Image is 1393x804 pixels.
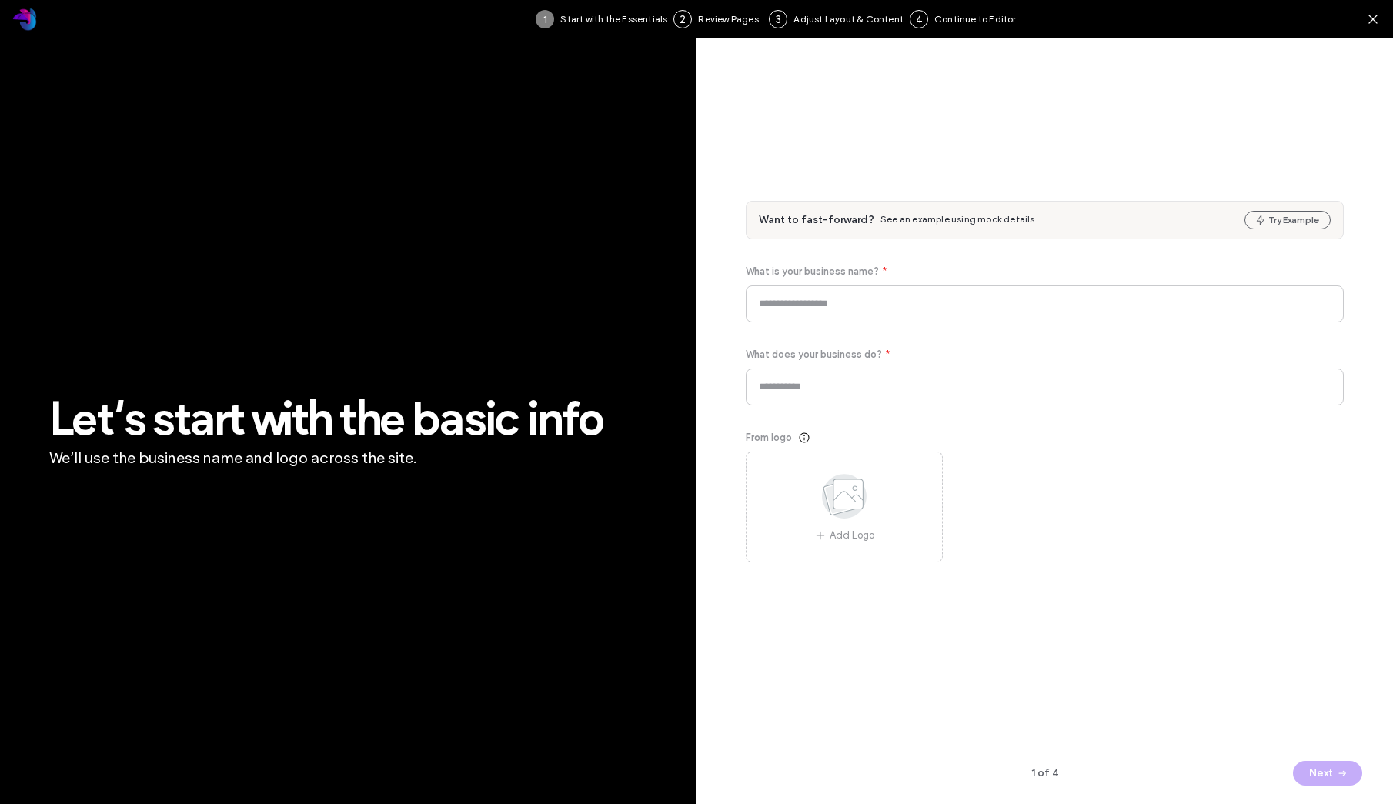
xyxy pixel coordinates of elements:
span: See an example using mock details. [880,213,1037,225]
span: Let’s start with the basic info [49,395,647,442]
div: 1 [536,10,554,28]
span: What does your business do? [746,347,882,362]
span: Start with the Essentials [560,12,667,26]
div: 2 [673,10,692,28]
button: Try Example [1244,211,1331,229]
div: 4 [910,10,928,28]
span: From logo [746,430,792,445]
span: What is your business name? [746,264,879,279]
span: We’ll use the business name and logo across the site. [49,448,647,468]
span: Adjust Layout & Content [793,12,904,26]
span: Review Pages [698,12,763,26]
span: Help [35,11,67,25]
span: Want to fast-forward? [759,212,874,228]
span: Add Logo [830,528,875,543]
span: 1 of 4 [950,766,1141,781]
span: Continue to Editor [934,12,1017,26]
div: 3 [769,10,787,28]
